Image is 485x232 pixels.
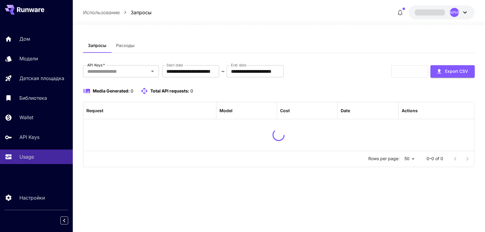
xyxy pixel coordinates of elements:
p: API Keys [19,133,39,141]
label: Start date [166,62,183,68]
label: API Keys [87,62,105,68]
label: End date [231,62,246,68]
a: Использование [83,9,120,16]
button: Export CSV [430,65,475,78]
button: Open [148,67,157,76]
nav: хлебные крошки [83,9,152,16]
p: Usage [19,153,34,160]
p: Rows per page: [368,156,400,162]
a: Запросы [131,9,152,16]
div: Actions [402,108,418,113]
span: Media Generated: [93,88,130,93]
font: Расходы [116,43,135,48]
div: Model [219,108,232,113]
span: 0 [190,88,193,93]
font: Настройки [19,195,45,201]
div: Свернуть боковую панель [65,215,73,226]
button: Свернуть боковую панель [60,217,68,224]
font: Дом [19,36,30,42]
button: [GEOGRAPHIC_DATA] [409,5,475,19]
font: Детская площадка [19,75,64,81]
div: Date [341,108,350,113]
font: Библиотека [19,95,47,101]
p: ~ [221,68,225,75]
span: Total API requests: [150,88,189,93]
font: Запросы [131,9,152,15]
span: 0 [131,88,133,93]
p: 0–0 of 0 [426,156,443,162]
p: Wallet [19,114,33,121]
font: Модели [19,55,38,62]
div: 50 [402,154,417,163]
font: Запросы [88,43,106,48]
div: Cost [280,108,290,113]
font: [GEOGRAPHIC_DATA] [434,10,475,15]
font: Использование [83,9,120,15]
div: Request [86,108,103,113]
